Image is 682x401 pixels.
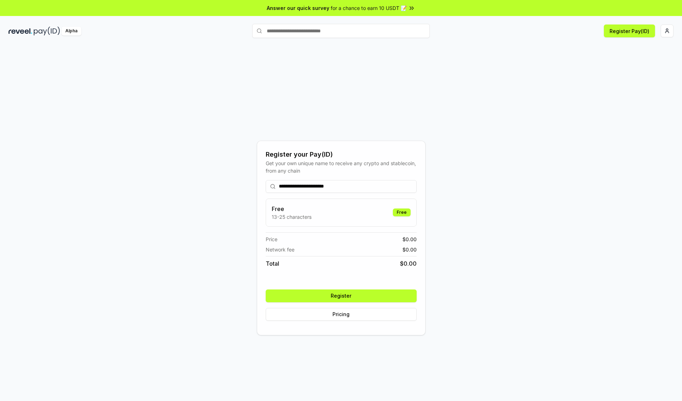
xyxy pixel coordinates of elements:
[402,246,417,253] span: $ 0.00
[266,235,277,243] span: Price
[267,4,329,12] span: Answer our quick survey
[9,27,32,36] img: reveel_dark
[604,25,655,37] button: Register Pay(ID)
[400,259,417,268] span: $ 0.00
[272,205,312,213] h3: Free
[266,259,279,268] span: Total
[34,27,60,36] img: pay_id
[266,150,417,159] div: Register your Pay(ID)
[266,159,417,174] div: Get your own unique name to receive any crypto and stablecoin, from any chain
[266,289,417,302] button: Register
[393,208,411,216] div: Free
[266,246,294,253] span: Network fee
[266,308,417,321] button: Pricing
[272,213,312,221] p: 13-25 characters
[61,27,81,36] div: Alpha
[331,4,407,12] span: for a chance to earn 10 USDT 📝
[402,235,417,243] span: $ 0.00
